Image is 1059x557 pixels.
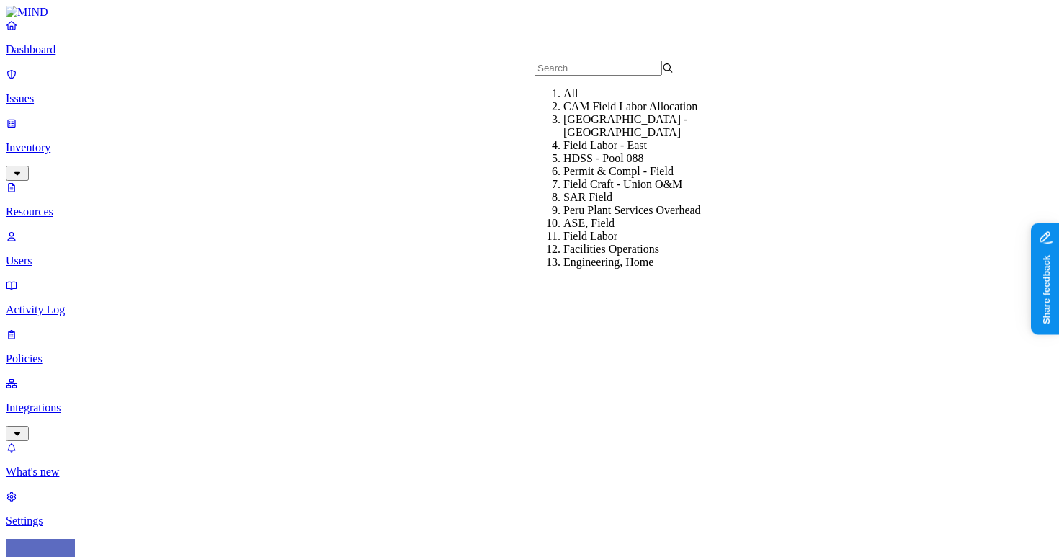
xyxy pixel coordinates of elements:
p: Activity Log [6,303,1053,316]
div: All [563,87,702,100]
div: Engineering, Home [563,256,702,269]
div: Facilities Operations [563,243,702,256]
a: Issues [6,68,1053,105]
img: MIND [6,6,48,19]
a: Dashboard [6,19,1053,56]
div: Field Labor - East [563,139,702,152]
a: What's new [6,441,1053,478]
p: What's new [6,465,1053,478]
a: Resources [6,181,1053,218]
a: Policies [6,328,1053,365]
a: Settings [6,490,1053,527]
p: Integrations [6,401,1053,414]
a: Inventory [6,117,1053,179]
input: Search [535,61,662,76]
div: ASE, Field [563,217,702,230]
p: Policies [6,352,1053,365]
div: Peru Plant Services Overhead [563,204,702,217]
p: Resources [6,205,1053,218]
div: Field Craft - Union O&M [563,178,702,191]
div: Field Labor [563,230,702,243]
p: Users [6,254,1053,267]
a: Integrations [6,377,1053,439]
a: Users [6,230,1053,267]
p: Dashboard [6,43,1053,56]
p: Settings [6,514,1053,527]
a: Activity Log [6,279,1053,316]
a: MIND [6,6,1053,19]
div: SAR Field [563,191,702,204]
div: HDSS - Pool 088 [563,152,702,165]
div: CAM Field Labor Allocation [563,100,702,113]
div: Permit & Compl - Field [563,165,702,178]
p: Inventory [6,141,1053,154]
p: Issues [6,92,1053,105]
div: [GEOGRAPHIC_DATA] - [GEOGRAPHIC_DATA] [563,113,702,139]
